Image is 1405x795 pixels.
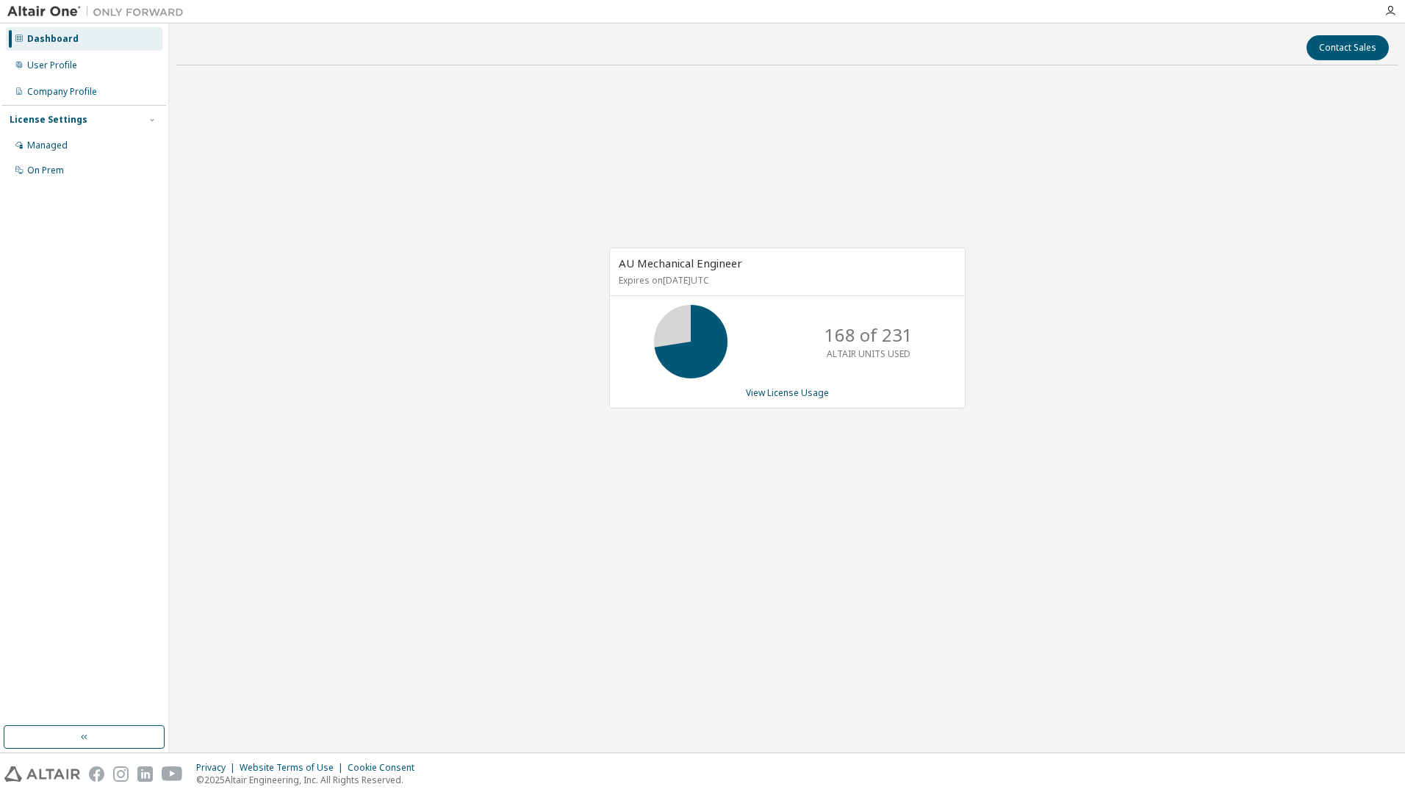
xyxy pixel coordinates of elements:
[827,348,910,360] p: ALTAIR UNITS USED
[27,140,68,151] div: Managed
[137,766,153,782] img: linkedin.svg
[4,766,80,782] img: altair_logo.svg
[113,766,129,782] img: instagram.svg
[27,60,77,71] div: User Profile
[27,33,79,45] div: Dashboard
[348,762,423,774] div: Cookie Consent
[240,762,348,774] div: Website Terms of Use
[824,323,913,348] p: 168 of 231
[619,256,742,270] span: AU Mechanical Engineer
[27,165,64,176] div: On Prem
[1307,35,1389,60] button: Contact Sales
[196,762,240,774] div: Privacy
[162,766,183,782] img: youtube.svg
[746,386,829,399] a: View License Usage
[619,274,952,287] p: Expires on [DATE] UTC
[10,114,87,126] div: License Settings
[7,4,191,19] img: Altair One
[27,86,97,98] div: Company Profile
[196,774,423,786] p: © 2025 Altair Engineering, Inc. All Rights Reserved.
[89,766,104,782] img: facebook.svg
